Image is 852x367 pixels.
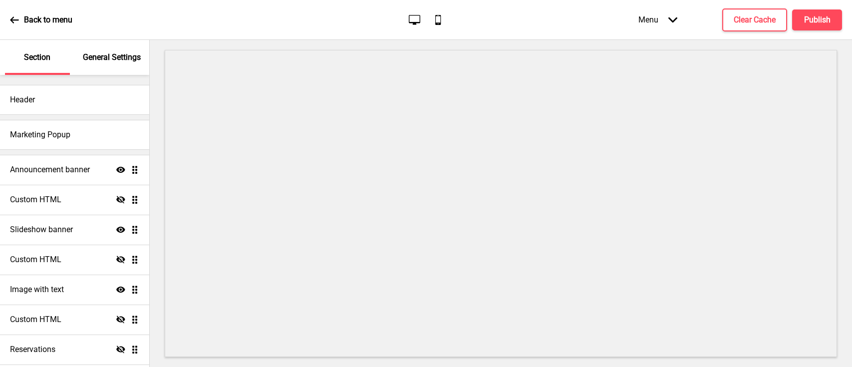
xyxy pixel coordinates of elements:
[10,194,61,205] h4: Custom HTML
[10,224,73,235] h4: Slideshow banner
[83,52,141,63] p: General Settings
[10,344,55,355] h4: Reservations
[734,14,776,25] h4: Clear Cache
[24,14,72,25] p: Back to menu
[24,52,50,63] p: Section
[792,9,842,30] button: Publish
[10,314,61,325] h4: Custom HTML
[10,284,64,295] h4: Image with text
[10,164,90,175] h4: Announcement banner
[722,8,787,31] button: Clear Cache
[10,129,70,140] h4: Marketing Popup
[628,5,687,34] div: Menu
[10,94,35,105] h4: Header
[10,6,72,33] a: Back to menu
[10,254,61,265] h4: Custom HTML
[804,14,831,25] h4: Publish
